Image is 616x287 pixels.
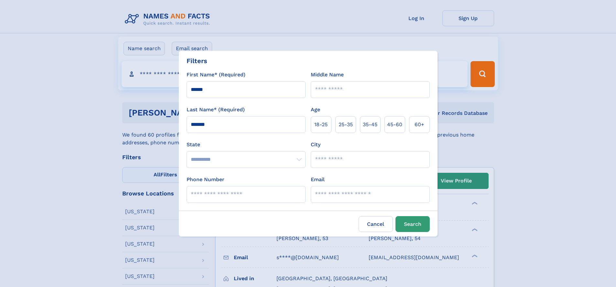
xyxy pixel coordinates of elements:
[395,216,430,232] button: Search
[311,176,325,183] label: Email
[387,121,402,128] span: 45‑60
[187,176,224,183] label: Phone Number
[187,141,306,149] label: State
[187,106,245,114] label: Last Name* (Required)
[187,56,207,66] div: Filters
[311,141,320,149] label: City
[314,121,328,128] span: 18‑25
[359,216,393,232] label: Cancel
[415,121,424,128] span: 60+
[311,106,320,114] label: Age
[339,121,353,128] span: 25‑35
[187,71,245,79] label: First Name* (Required)
[311,71,344,79] label: Middle Name
[363,121,377,128] span: 35‑45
